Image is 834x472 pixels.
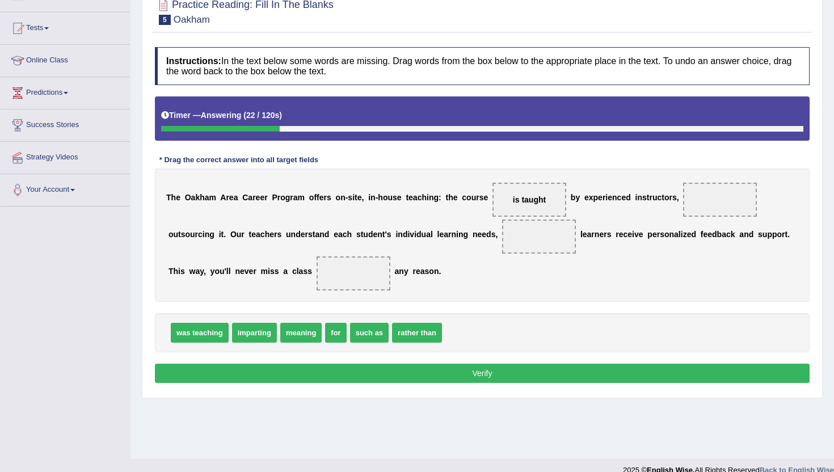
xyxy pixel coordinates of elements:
[229,267,231,276] b: l
[616,230,618,239] b: r
[334,230,338,239] b: e
[235,267,240,276] b: n
[363,230,368,239] b: u
[355,193,357,202] b: t
[677,193,679,202] b: ,
[787,230,790,239] b: .
[242,193,248,202] b: C
[319,193,324,202] b: e
[632,230,634,239] b: i
[203,230,205,239] b: i
[416,267,420,276] b: e
[392,323,442,343] span: rather than
[575,193,580,202] b: y
[707,230,712,239] b: e
[245,267,249,276] b: v
[433,193,439,202] b: g
[456,230,458,239] b: i
[178,267,180,276] b: i
[717,230,722,239] b: b
[368,193,370,202] b: i
[731,230,735,239] b: k
[243,111,246,120] b: (
[413,193,418,202] b: a
[429,267,434,276] b: o
[412,267,415,276] b: r
[166,56,221,66] b: Instructions:
[422,193,427,202] b: h
[338,230,343,239] b: a
[429,193,434,202] b: n
[444,230,448,239] b: a
[249,267,254,276] b: e
[229,193,234,202] b: e
[652,193,658,202] b: u
[290,193,293,202] b: r
[205,230,210,239] b: n
[368,230,373,239] b: d
[483,193,488,202] b: e
[256,230,260,239] b: a
[425,267,429,276] b: s
[348,193,352,202] b: s
[253,267,256,276] b: r
[264,193,267,202] b: r
[173,267,178,276] b: h
[407,230,410,239] b: i
[598,193,603,202] b: e
[701,230,704,239] b: f
[230,230,237,239] b: O
[324,193,327,202] b: r
[584,193,589,202] b: e
[418,193,422,202] b: c
[486,230,491,239] b: d
[285,193,290,202] b: g
[617,193,622,202] b: c
[350,323,389,343] span: such as
[376,193,378,202] b: -
[260,230,265,239] b: c
[346,193,348,202] b: -
[1,109,130,138] a: Success Stories
[283,267,288,276] b: a
[395,230,398,239] b: i
[325,323,346,343] span: for
[599,230,604,239] b: e
[319,230,325,239] b: n
[159,15,171,25] span: 5
[169,267,174,276] b: T
[352,193,355,202] b: i
[639,230,643,239] b: e
[275,267,279,276] b: s
[477,230,482,239] b: e
[452,230,457,239] b: n
[473,230,478,239] b: n
[357,193,362,202] b: e
[269,230,274,239] b: e
[220,193,226,202] b: A
[703,230,707,239] b: e
[370,193,376,202] b: n
[221,230,224,239] b: t
[200,193,205,202] b: h
[261,267,268,276] b: m
[361,230,364,239] b: t
[1,12,130,41] a: Tests
[270,267,275,276] b: s
[1,142,130,170] a: Strategy Videos
[657,230,660,239] b: r
[739,230,744,239] b: a
[414,230,416,239] b: i
[205,193,209,202] b: a
[621,193,626,202] b: e
[180,267,185,276] b: s
[219,230,221,239] b: i
[1,45,130,73] a: Online Class
[691,230,696,239] b: d
[292,267,297,276] b: c
[439,267,441,276] b: .
[224,230,226,239] b: .
[471,193,477,202] b: u
[272,193,277,202] b: P
[232,323,277,343] span: imparting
